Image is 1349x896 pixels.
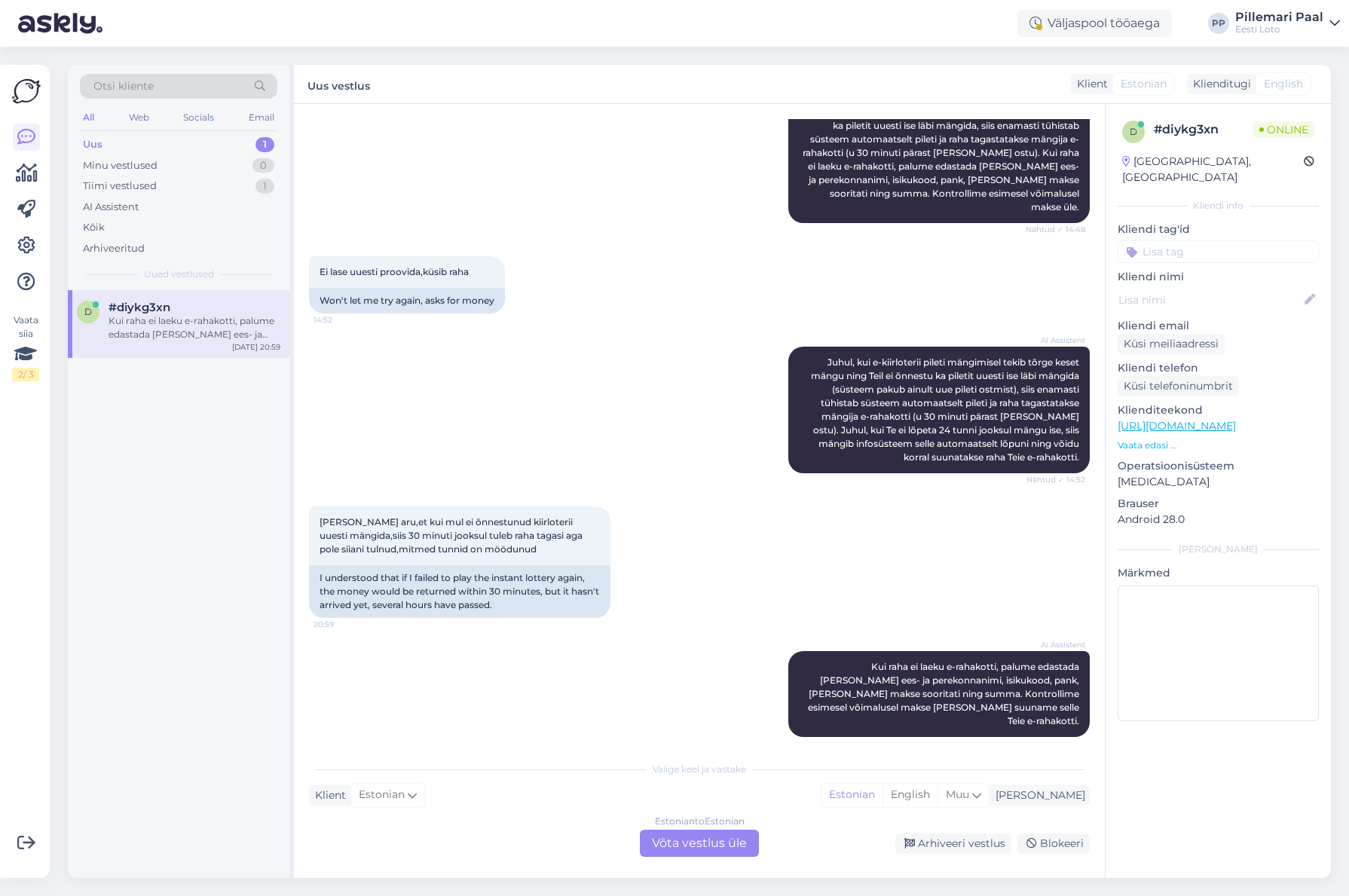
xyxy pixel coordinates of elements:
[1118,222,1319,237] p: Kliendi tag'id
[1025,738,1085,749] span: Nähtud ✓ 20:59
[1118,402,1319,418] p: Klienditeekond
[1253,121,1314,138] span: Online
[309,288,505,313] div: Won't let me try again, asks for money
[640,830,759,857] div: Võta vestlus üle
[307,74,370,94] label: Uus vestlus
[1235,23,1323,35] div: Eesti Loto
[12,368,39,381] div: 2 / 3
[180,108,217,127] div: Socials
[808,661,1081,726] span: Kui raha ei laeku e-rahakotti, palume edastada [PERSON_NAME] ees- ja perekonnanimi, isikukood, pa...
[83,200,139,215] div: AI Assistent
[83,220,105,235] div: Kõik
[1264,76,1303,92] span: English
[1122,154,1304,185] div: [GEOGRAPHIC_DATA], [GEOGRAPHIC_DATA]
[309,787,346,803] div: Klient
[144,268,214,281] span: Uued vestlused
[1118,565,1319,581] p: Märkmed
[255,137,274,152] div: 1
[83,137,102,152] div: Uus
[314,619,370,630] span: 20:59
[1118,543,1319,556] div: [PERSON_NAME]
[1118,334,1225,354] div: Küsi meiliaadressi
[12,77,41,106] img: Askly Logo
[83,158,158,173] div: Minu vestlused
[1118,376,1239,396] div: Küsi telefoninumbrit
[990,787,1085,803] div: [PERSON_NAME]
[1118,419,1236,433] a: [URL][DOMAIN_NAME]
[255,179,274,194] div: 1
[821,784,883,806] div: Estonian
[252,158,274,173] div: 0
[246,108,277,127] div: Email
[1118,458,1319,474] p: Operatsioonisüsteem
[1118,269,1319,285] p: Kliendi nimi
[83,241,145,256] div: Arhiveeritud
[232,341,280,353] div: [DATE] 20:59
[126,108,152,127] div: Web
[1208,13,1229,34] div: PP
[1118,240,1319,263] input: Lisa tag
[1118,360,1319,376] p: Kliendi telefon
[1029,639,1085,650] span: AI Assistent
[1118,474,1319,490] p: [MEDICAL_DATA]
[1121,76,1167,92] span: Estonian
[83,179,157,194] div: Tiimi vestlused
[320,516,585,555] span: [PERSON_NAME] aru,et kui mul ei õnnestunud kiirloterii uuesti mängida,siis 30 minuti jooksul tule...
[1187,76,1251,92] div: Klienditugi
[1235,11,1340,35] a: Pillemari PaalEesti Loto
[946,787,969,801] span: Muu
[93,78,154,94] span: Otsi kliente
[1029,335,1085,346] span: AI Assistent
[314,314,370,326] span: 14:52
[309,763,1090,776] div: Valige keel ja vastake
[811,356,1081,463] span: Juhul, kui e-kiirloterii pileti mängimisel tekib tõrge keset mängu ning Teil ei õnnestu ka pileti...
[1118,439,1319,452] p: Vaata edasi ...
[109,314,280,341] div: Kui raha ei laeku e-rahakotti, palume edastada [PERSON_NAME] ees- ja perekonnanimi, isikukood, pa...
[80,108,97,127] div: All
[655,815,745,828] div: Estonian to Estonian
[320,266,469,277] span: Ei lase uuesti proovida,küsib raha
[1118,318,1319,334] p: Kliendi email
[12,313,39,381] div: Vaata siia
[309,565,610,618] div: I understood that if I failed to play the instant lottery again, the money would be returned with...
[1118,496,1319,512] p: Brauser
[1017,10,1172,37] div: Väljaspool tööaega
[359,787,405,803] span: Estonian
[895,833,1011,854] div: Arhiveeri vestlus
[883,784,938,806] div: English
[1118,512,1319,528] p: Android 28.0
[1118,199,1319,213] div: Kliendi info
[1118,292,1302,308] input: Lisa nimi
[1235,11,1323,23] div: Pillemari Paal
[109,301,170,314] span: #diykg3xn
[1071,76,1108,92] div: Klient
[84,306,92,317] span: d
[1026,474,1085,485] span: Nähtud ✓ 14:52
[1017,833,1090,854] div: Blokeeri
[1026,224,1085,235] span: Nähtud ✓ 14:48
[1130,126,1137,137] span: d
[1154,121,1253,139] div: # diykg3xn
